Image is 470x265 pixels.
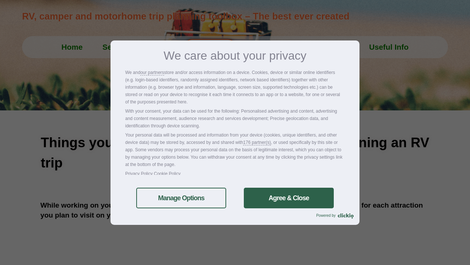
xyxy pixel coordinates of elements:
[125,50,345,61] h3: We care about your privacy
[140,69,164,76] a: our partners
[125,131,345,168] p: Your personal data will be processed and information from your device (cookies, unique identifier...
[125,107,345,130] p: With your consent, your data can be used for the following: Personalised advertising and content,...
[244,188,334,208] a: Agree & Close
[243,139,271,146] a: 176 partner(s)
[125,171,153,176] a: Privacy Policy
[136,188,226,208] a: Manage Options
[316,213,338,218] span: Powered by
[125,69,345,106] p: We and store and/or access information on a device. Cookies, device or similar online identifiers...
[154,171,181,176] a: Cookie Policy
